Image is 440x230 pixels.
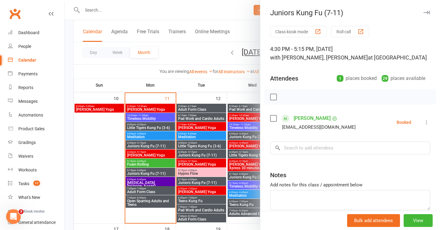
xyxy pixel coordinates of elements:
input: Search to add attendees [270,142,430,154]
div: Waivers [18,154,33,159]
a: Payments [8,67,64,81]
span: at [GEOGRAPHIC_DATA] [368,54,427,61]
div: General attendance [18,220,56,225]
div: Calendar [18,58,36,63]
a: Clubworx [7,6,23,21]
a: Tasks 17 [8,177,64,191]
button: Roll call [331,26,369,37]
div: Dashboard [18,30,39,35]
div: Payments [18,71,38,76]
a: Reports [8,81,64,95]
a: Automations [8,108,64,122]
button: View [404,214,433,227]
span: 3 [19,209,24,214]
div: Attendees [270,74,298,83]
div: Notes [270,171,286,179]
a: Product Sales [8,122,64,136]
div: [EMAIL_ADDRESS][DOMAIN_NAME] [282,123,356,131]
div: Product Sales [18,126,45,131]
a: Workouts [8,163,64,177]
a: What's New [8,191,64,204]
a: People [8,40,64,53]
a: Dashboard [8,26,64,40]
div: Automations [18,113,43,117]
div: Workouts [18,167,37,172]
a: Calendar [8,53,64,67]
div: Gradings [18,140,36,145]
div: places available [382,74,425,83]
a: Waivers [8,149,64,163]
a: Gradings [8,136,64,149]
a: Messages [8,95,64,108]
div: Add notes for this class / appointment below [270,181,430,189]
div: Messages [18,99,38,104]
div: People [18,44,31,49]
span: with [PERSON_NAME], [PERSON_NAME] [270,54,368,61]
a: General attendance kiosk mode [8,216,64,229]
div: 1 [337,75,343,82]
button: Class kiosk mode [270,26,326,37]
span: 17 [33,181,40,186]
div: places booked [337,74,377,83]
div: Reports [18,85,33,90]
div: 4:30 PM - 5:15 PM, [DATE] [270,45,430,62]
iframe: Intercom live chat [6,209,21,224]
a: [PERSON_NAME] [294,113,331,123]
div: What's New [18,195,40,200]
div: Booked [397,120,411,124]
div: Tasks [18,181,29,186]
div: Juniors Kung Fu (7-11) [260,9,440,17]
button: Bulk add attendees [347,214,400,227]
div: 29 [382,75,388,82]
